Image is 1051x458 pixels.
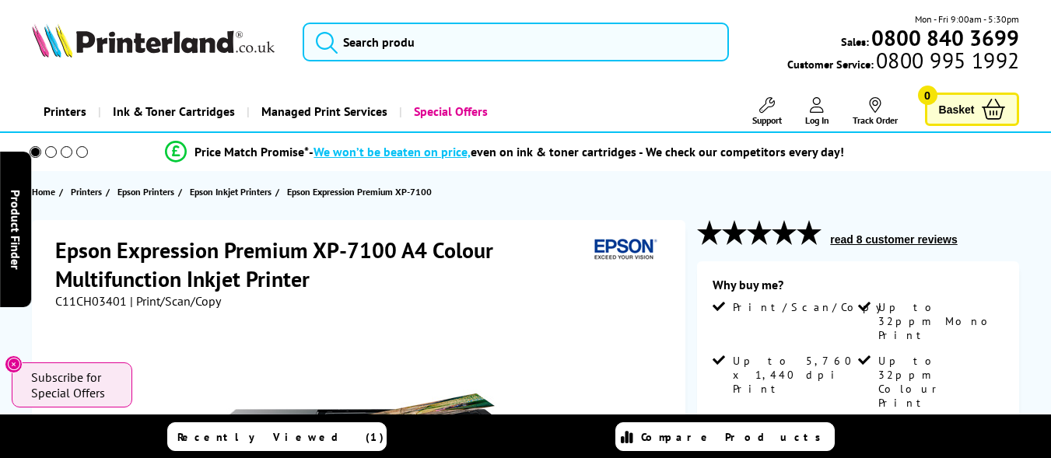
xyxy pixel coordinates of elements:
[117,184,174,200] span: Epson Printers
[190,184,275,200] a: Epson Inkjet Printers
[841,34,869,49] span: Sales:
[113,92,235,131] span: Ink & Toner Cartridges
[805,114,829,126] span: Log In
[752,114,782,126] span: Support
[8,189,23,269] span: Product Finder
[588,236,660,264] img: Epson
[869,30,1019,45] a: 0800 840 3699
[177,430,384,444] span: Recently Viewed (1)
[287,184,432,200] span: Epson Expression Premium XP-7100
[32,184,59,200] a: Home
[190,184,272,200] span: Epson Inkjet Printers
[825,232,962,246] button: read 8 customer reviews
[752,97,782,126] a: Support
[641,430,829,444] span: Compare Products
[615,422,835,451] a: Compare Products
[733,354,855,396] span: Up to 5,760 x 1,440 dpi Print
[939,99,975,120] span: Basket
[871,23,1019,52] b: 0800 840 3699
[247,92,399,131] a: Managed Print Services
[5,355,23,373] button: Close
[32,92,98,131] a: Printers
[130,293,221,309] span: | Print/Scan/Copy
[925,93,1020,126] a: Basket 0
[32,184,55,200] span: Home
[32,23,275,58] img: Printerland Logo
[55,236,589,293] h1: Epson Expression Premium XP-7100 A4 Colour Multifunction Inkjet Printer
[167,422,387,451] a: Recently Viewed (1)
[32,23,284,61] a: Printerland Logo
[8,138,1002,166] li: modal_Promise
[194,144,309,159] span: Price Match Promise*
[878,300,1000,342] span: Up to 32ppm Mono Print
[309,144,844,159] div: - even on ink & toner cartridges - We check our competitors every day!
[918,86,937,105] span: 0
[399,92,499,131] a: Special Offers
[287,184,436,200] a: Epson Expression Premium XP-7100
[733,300,893,314] span: Print/Scan/Copy
[787,53,1019,72] span: Customer Service:
[303,23,729,61] input: Search produ
[713,277,1004,300] div: Why buy me?
[314,144,471,159] span: We won’t be beaten on price,
[805,97,829,126] a: Log In
[117,184,178,200] a: Epson Printers
[915,12,1019,26] span: Mon - Fri 9:00am - 5:30pm
[55,293,127,309] span: C11CH03401
[71,184,102,200] span: Printers
[874,53,1019,68] span: 0800 995 1992
[71,184,106,200] a: Printers
[878,354,1000,410] span: Up to 32ppm Colour Print
[853,97,898,126] a: Track Order
[31,369,117,400] span: Subscribe for Special Offers
[98,92,247,131] a: Ink & Toner Cartridges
